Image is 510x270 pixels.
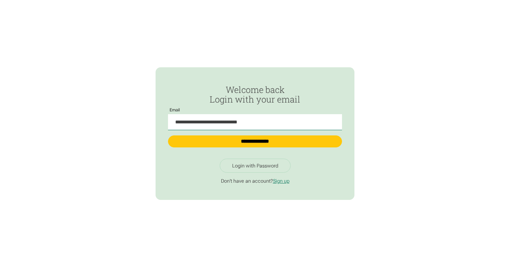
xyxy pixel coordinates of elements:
h2: Welcome back Login with your email [168,85,342,104]
label: Email [168,108,182,113]
div: Login with Password [232,163,278,169]
p: Don't have an account? [168,178,342,184]
form: Passwordless Login [168,85,342,154]
a: Sign up [273,178,289,184]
